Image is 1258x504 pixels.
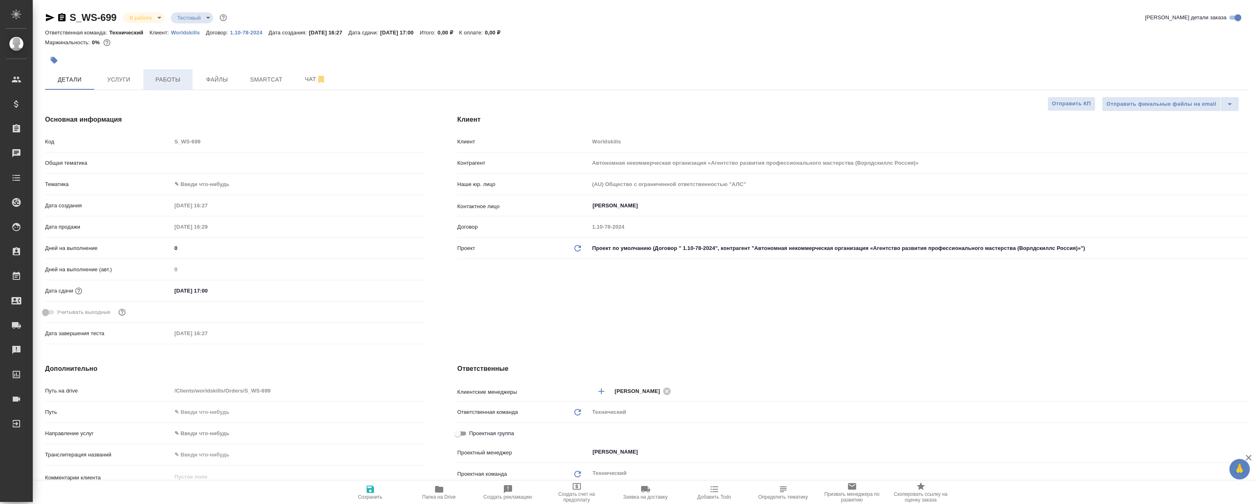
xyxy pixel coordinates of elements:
p: Ответственная команда [457,408,518,416]
p: 0% [92,39,102,45]
p: Договор [457,223,589,231]
span: Добавить Todo [697,494,731,500]
input: ✎ Введи что-нибудь [172,449,425,461]
a: S_WS-699 [70,12,116,23]
p: Комментарии клиента [45,474,172,482]
p: Дата продажи [45,223,172,231]
p: Дней на выполнение [45,244,172,252]
svg: Отписаться [316,75,326,84]
button: Заявка на доставку [611,481,680,504]
button: Определить тематику [749,481,818,504]
p: Worldskills [171,30,206,36]
span: Скопировать ссылку на оценку заказа [891,491,950,503]
span: Определить тематику [758,494,808,500]
p: Проектная команда [457,470,507,478]
div: В работе [123,12,164,23]
button: 0.00 RUB; [102,37,112,48]
span: Создать счет на предоплату [547,491,606,503]
span: Проектная группа [469,429,514,438]
span: Чат [296,74,335,84]
input: ✎ Введи что-нибудь [172,242,425,254]
button: Скопировать ссылку для ЯМессенджера [45,13,55,23]
button: Папка на Drive [405,481,474,504]
button: Добавить тэг [45,51,63,69]
p: Ответственная команда: [45,30,109,36]
input: Пустое поле [172,263,425,275]
p: Дата создания: [269,30,309,36]
p: Клиент: [150,30,171,36]
h4: Основная информация [45,115,424,125]
p: Общая тематика [45,159,172,167]
div: ​ [172,156,425,170]
button: Добавить Todo [680,481,749,504]
input: Пустое поле [589,157,1249,169]
h4: Ответственные [457,364,1249,374]
p: Направление услуг [45,429,172,438]
button: Скопировать ссылку на оценку заказа [886,481,955,504]
button: Доп статусы указывают на важность/срочность заказа [218,12,229,23]
div: Проект по умолчанию (Договор " 1.10-78-2024", контрагент "Автономная некоммерческая организация «... [589,241,1249,255]
button: Open [1244,205,1246,207]
p: К оплате: [459,30,485,36]
button: Скопировать ссылку [57,13,67,23]
span: Детали [50,75,89,85]
p: Итого: [420,30,437,36]
button: Выбери, если сб и вс нужно считать рабочими днями для выполнения заказа. [117,307,127,318]
input: Пустое поле [172,385,425,397]
p: Клиент [457,138,589,146]
button: Тестовый [175,14,204,21]
span: Отправить финальные файлы на email [1106,100,1216,109]
p: Дата создания [45,202,172,210]
p: Код [45,138,172,146]
p: Маржинальность: [45,39,92,45]
div: ✎ Введи что-нибудь [172,427,425,440]
p: Тематика [45,180,172,188]
p: Дата завершения теста [45,329,172,338]
button: Если добавить услуги и заполнить их объемом, то дата рассчитается автоматически [73,286,84,296]
input: Пустое поле [589,136,1249,148]
p: Контрагент [457,159,589,167]
p: Проектный менеджер [457,449,589,457]
button: Добавить менеджера [592,381,611,401]
span: 🙏 [1233,461,1247,478]
button: Отправить финальные файлы на email [1102,97,1221,111]
p: Дней на выполнение (авт.) [45,266,172,274]
span: Smartcat [247,75,286,85]
span: Услуги [99,75,138,85]
p: Технический [109,30,150,36]
p: [DATE] 16:27 [309,30,349,36]
div: [PERSON_NAME] [614,386,673,396]
p: Дата сдачи: [349,30,380,36]
input: Пустое поле [172,200,243,211]
p: 1.10-78-2024 [230,30,269,36]
p: Транслитерация названий [45,451,172,459]
input: Пустое поле [172,327,243,339]
span: [PERSON_NAME] [614,387,665,395]
input: Пустое поле [589,178,1249,190]
button: 🙏 [1229,459,1250,479]
button: Open [1244,390,1246,392]
button: Призвать менеджера по развитию [818,481,886,504]
p: Договор: [206,30,230,36]
span: Призвать менеджера по развитию [823,491,882,503]
input: Пустое поле [172,221,243,233]
div: ✎ Введи что-нибудь [172,177,425,191]
button: Отправить КП [1047,97,1095,111]
p: Контактное лицо [457,202,589,211]
p: Проект [457,244,475,252]
div: ✎ Введи что-нибудь [175,429,415,438]
span: Учитывать выходные [57,308,111,316]
input: ✎ Введи что-нибудь [172,285,243,297]
p: Дата сдачи [45,287,73,295]
button: Open [1244,451,1246,453]
input: ✎ Введи что-нибудь [172,406,425,418]
span: Заявка на доставку [623,494,667,500]
input: Пустое поле [172,136,425,148]
span: Работы [148,75,188,85]
p: [DATE] 17:00 [380,30,420,36]
h4: Клиент [457,115,1249,125]
button: Создать счет на предоплату [542,481,611,504]
div: split button [1102,97,1239,111]
p: 0,00 ₽ [437,30,459,36]
button: Создать рекламацию [474,481,542,504]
